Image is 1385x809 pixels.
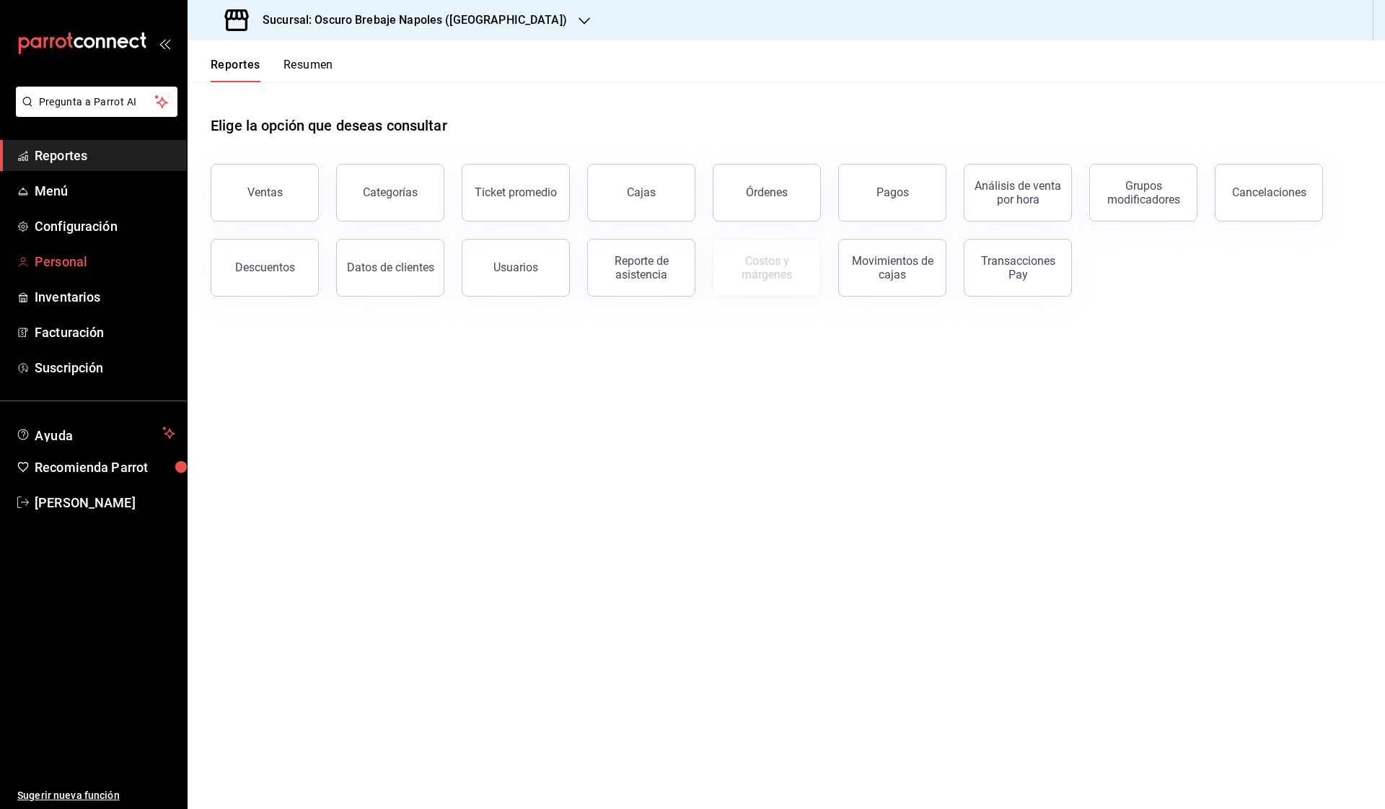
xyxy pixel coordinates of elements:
[17,788,175,803] span: Sugerir nueva función
[211,58,333,82] div: navigation tabs
[722,254,812,281] div: Costos y márgenes
[597,254,686,281] div: Reporte de asistencia
[211,58,260,82] button: Reportes
[159,38,170,49] button: open_drawer_menu
[247,185,283,199] div: Ventas
[336,164,444,222] button: Categorías
[35,287,175,307] span: Inventarios
[235,261,295,274] div: Descuentos
[336,239,444,297] button: Datos de clientes
[713,164,821,222] button: Órdenes
[10,105,177,120] a: Pregunta a Parrot AI
[1099,179,1188,206] div: Grupos modificadores
[1232,185,1306,199] div: Cancelaciones
[475,185,557,199] div: Ticket promedio
[35,424,157,442] span: Ayuda
[973,179,1063,206] div: Análisis de venta por hora
[347,261,434,274] div: Datos de clientes
[964,164,1072,222] button: Análisis de venta por hora
[16,87,177,117] button: Pregunta a Parrot AI
[973,254,1063,281] div: Transacciones Pay
[848,254,937,281] div: Movimientos de cajas
[462,164,570,222] button: Ticket promedio
[283,58,333,82] button: Resumen
[587,239,695,297] button: Reporte de asistencia
[964,239,1072,297] button: Transacciones Pay
[838,239,946,297] button: Movimientos de cajas
[35,217,175,236] span: Configuración
[363,185,418,199] div: Categorías
[251,12,567,29] h3: Sucursal: Oscuro Brebaje Napoles ([GEOGRAPHIC_DATA])
[876,185,909,199] div: Pagos
[35,181,175,201] span: Menú
[35,323,175,342] span: Facturación
[35,493,175,512] span: [PERSON_NAME]
[746,185,788,199] div: Órdenes
[211,115,447,136] h1: Elige la opción que deseas consultar
[35,146,175,165] span: Reportes
[39,95,155,110] span: Pregunta a Parrot AI
[587,164,695,222] button: Cajas
[35,252,175,271] span: Personal
[211,239,319,297] button: Descuentos
[35,458,175,477] span: Recomienda Parrot
[627,185,656,199] div: Cajas
[713,239,821,297] button: Contrata inventarios para ver este reporte
[35,358,175,377] span: Suscripción
[1215,164,1323,222] button: Cancelaciones
[838,164,946,222] button: Pagos
[211,164,319,222] button: Ventas
[1089,164,1197,222] button: Grupos modificadores
[462,239,570,297] button: Usuarios
[493,261,538,274] div: Usuarios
